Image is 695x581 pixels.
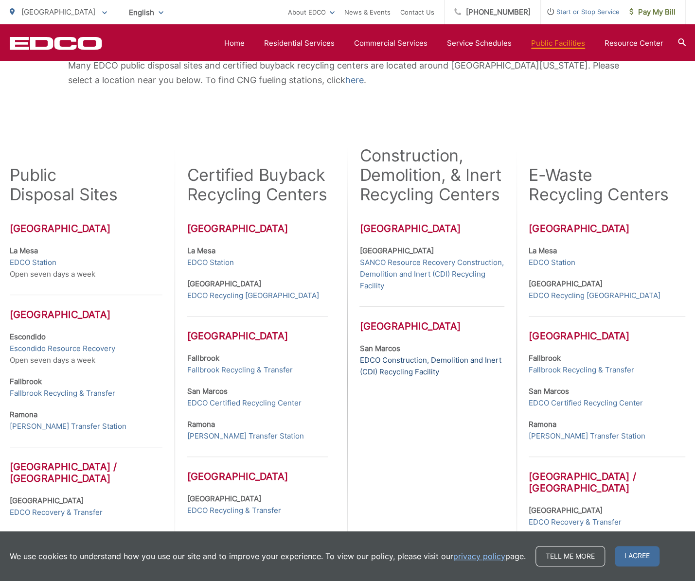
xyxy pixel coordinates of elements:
h3: [GEOGRAPHIC_DATA] [529,223,685,234]
a: Fallbrook Recycling & Transfer [529,364,634,376]
h3: [GEOGRAPHIC_DATA] [10,295,163,320]
a: [PERSON_NAME] Transfer Station [187,430,303,442]
a: [PERSON_NAME] Transfer Station [529,430,645,442]
strong: [GEOGRAPHIC_DATA] [529,279,603,288]
strong: La Mesa [187,246,215,255]
p: We use cookies to understand how you use our site and to improve your experience. To view our pol... [10,550,526,562]
a: privacy policy [453,550,505,562]
a: EDCO Certified Recycling Center [187,397,301,409]
h3: [GEOGRAPHIC_DATA] / [GEOGRAPHIC_DATA] [10,447,163,484]
strong: San Marcos [359,344,400,353]
h2: Construction, Demolition, & Inert Recycling Centers [359,146,504,204]
a: Contact Us [400,6,434,18]
h3: [GEOGRAPHIC_DATA] [187,457,328,482]
p: Open seven days a week [10,245,163,280]
a: [PERSON_NAME] Transfer Station [10,421,126,432]
strong: La Mesa [529,246,557,255]
a: About EDCO [288,6,335,18]
a: EDCO Station [10,257,56,268]
strong: [GEOGRAPHIC_DATA] [187,279,261,288]
a: EDCO Station [187,257,233,268]
h3: [GEOGRAPHIC_DATA] [10,223,163,234]
a: EDCO Recovery & Transfer [10,507,103,518]
a: Tell me more [535,546,605,566]
a: EDCO Recovery & Transfer [529,516,622,528]
a: EDCO Recycling & Transfer [187,505,281,516]
h3: [GEOGRAPHIC_DATA] [359,223,504,234]
strong: [GEOGRAPHIC_DATA] [187,494,261,503]
a: EDCO Certified Recycling Center [529,397,643,409]
a: Resource Center [605,37,663,49]
p: Open seven days a week [10,331,163,366]
a: EDCD logo. Return to the homepage. [10,36,102,50]
strong: San Marcos [187,387,227,396]
a: here [345,73,364,88]
span: Pay My Bill [629,6,676,18]
a: Fallbrook Recycling & Transfer [10,387,115,399]
h3: [GEOGRAPHIC_DATA] [529,316,685,342]
span: English [122,4,171,21]
a: EDCO Construction, Demolition and Inert (CDI) Recycling Facility [359,354,504,378]
strong: La Mesa [10,246,38,255]
a: Service Schedules [447,37,512,49]
span: I agree [615,546,659,566]
strong: Ramona [529,420,556,429]
a: Commercial Services [354,37,428,49]
strong: Fallbrook [529,353,561,363]
strong: [GEOGRAPHIC_DATA] [529,506,603,515]
a: Fallbrook Recycling & Transfer [187,364,292,376]
a: EDCO Recycling [GEOGRAPHIC_DATA] [529,290,660,301]
a: Public Facilities [531,37,585,49]
span: Many EDCO public disposal sites and certified buyback recycling centers are located around [GEOGR... [68,60,619,85]
strong: Fallbrook [10,377,42,386]
h2: E-Waste Recycling Centers [529,165,669,204]
strong: Ramona [10,410,37,419]
strong: Fallbrook [187,353,219,363]
h2: Public Disposal Sites [10,165,118,204]
a: Escondido Resource Recovery [10,343,115,354]
a: EDCO Recycling [GEOGRAPHIC_DATA] [187,290,319,301]
strong: [GEOGRAPHIC_DATA] [10,496,84,505]
strong: Escondido [10,332,46,341]
a: SANCO Resource Recovery Construction, Demolition and Inert (CDI) Recycling Facility [359,257,504,292]
a: Residential Services [264,37,335,49]
h3: [GEOGRAPHIC_DATA] / [GEOGRAPHIC_DATA] [529,457,685,494]
h3: [GEOGRAPHIC_DATA] [187,223,328,234]
strong: Ramona [187,420,214,429]
a: News & Events [344,6,391,18]
strong: [GEOGRAPHIC_DATA] [359,246,433,255]
h3: [GEOGRAPHIC_DATA] [187,316,328,342]
span: [GEOGRAPHIC_DATA] [21,7,95,17]
a: EDCO Station [529,257,575,268]
a: Home [224,37,245,49]
h3: [GEOGRAPHIC_DATA] [359,306,504,332]
strong: San Marcos [529,387,569,396]
h2: Certified Buyback Recycling Centers [187,165,328,204]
